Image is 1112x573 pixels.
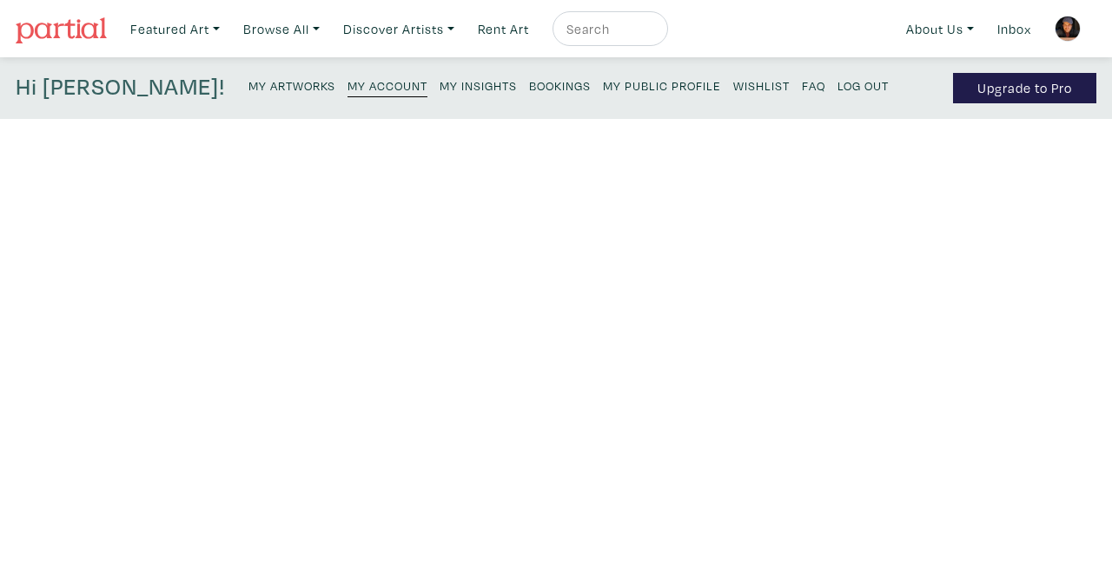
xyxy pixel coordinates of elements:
img: phpThumb.php [1055,16,1081,42]
small: My Artworks [248,77,335,94]
small: FAQ [802,77,825,94]
a: Bookings [529,73,591,96]
a: Rent Art [470,11,537,47]
a: Wishlist [733,73,790,96]
a: Browse All [235,11,328,47]
small: Bookings [529,77,591,94]
small: My Public Profile [603,77,721,94]
small: My Account [347,77,427,94]
a: Inbox [990,11,1039,47]
a: About Us [898,11,982,47]
input: Search [565,18,652,40]
a: Featured Art [122,11,228,47]
a: My Account [347,73,427,97]
a: My Artworks [248,73,335,96]
a: Log Out [837,73,889,96]
a: My Public Profile [603,73,721,96]
small: Log Out [837,77,889,94]
a: Upgrade to Pro [953,73,1096,103]
small: My Insights [440,77,517,94]
a: My Insights [440,73,517,96]
a: FAQ [802,73,825,96]
small: Wishlist [733,77,790,94]
a: Discover Artists [335,11,462,47]
h4: Hi [PERSON_NAME]! [16,73,225,103]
